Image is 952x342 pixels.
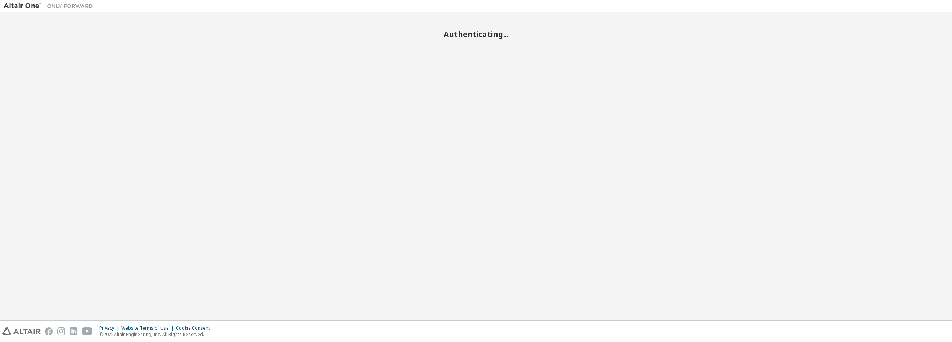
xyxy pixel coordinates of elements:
h2: Authenticating... [4,29,948,39]
p: © 2025 Altair Engineering, Inc. All Rights Reserved. [99,331,214,338]
div: Privacy [99,325,121,331]
img: Altair One [4,2,97,10]
img: youtube.svg [82,327,93,335]
img: linkedin.svg [70,327,77,335]
div: Cookie Consent [176,325,214,331]
img: altair_logo.svg [2,327,41,335]
div: Website Terms of Use [121,325,176,331]
img: instagram.svg [57,327,65,335]
img: facebook.svg [45,327,53,335]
